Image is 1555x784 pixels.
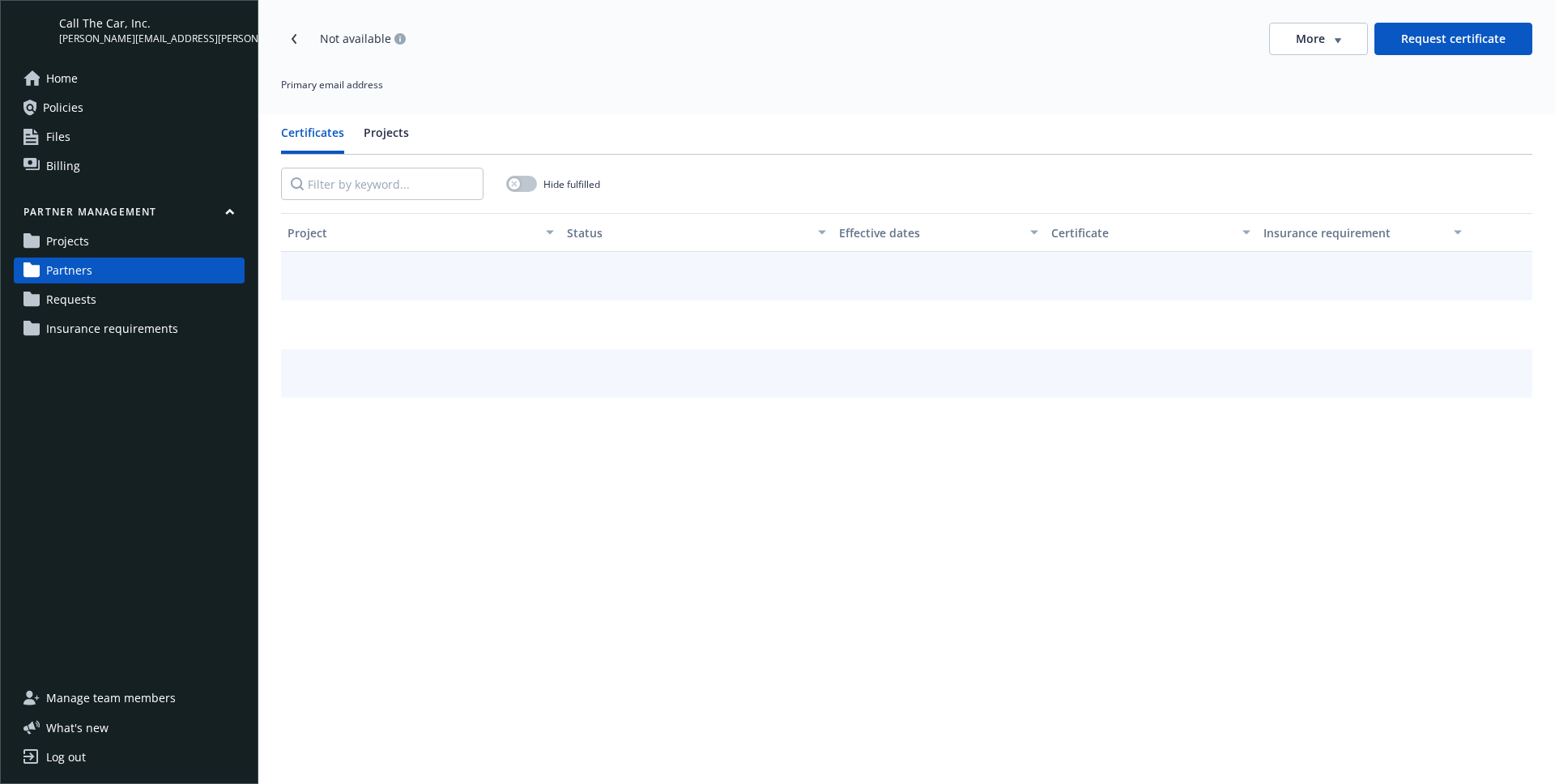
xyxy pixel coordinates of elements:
a: Home [14,66,245,92]
span: Home [46,66,78,92]
div: Effective dates [839,224,1020,241]
span: What ' s new [46,719,109,736]
button: Project [281,213,560,252]
button: Call The Car, Inc.[PERSON_NAME][EMAIL_ADDRESS][PERSON_NAME][DOMAIN_NAME] [59,14,245,46]
input: Filter by keyword... [281,168,484,200]
span: Billing [46,153,80,179]
div: Certificate [1051,224,1233,241]
div: Log out [46,744,86,770]
button: What's new [14,719,134,736]
a: Files [14,124,245,150]
span: More [1296,31,1325,47]
span: Policies [43,95,83,121]
a: Manage team members [14,685,245,711]
span: Hide fulfilled [543,177,600,191]
span: Manage team members [46,685,176,711]
button: Projects [364,124,409,154]
button: Certificate [1045,213,1257,252]
a: Billing [14,153,245,179]
a: Navigate back [281,26,307,52]
div: Not available [320,33,406,45]
button: More [1269,23,1368,55]
span: Files [46,124,70,150]
span: Projects [46,228,89,254]
a: Insurance requirements [14,316,245,342]
a: Projects [14,228,245,254]
button: Certificates [281,124,344,154]
a: Policies [14,95,245,121]
div: Primary email address [281,78,383,92]
span: Requests [46,287,96,313]
span: [PERSON_NAME][EMAIL_ADDRESS][PERSON_NAME][DOMAIN_NAME] [59,32,245,46]
button: Partner management [14,205,245,225]
div: Insurance requirement [1263,224,1445,241]
div: Project [288,224,536,241]
span: Insurance requirements [46,316,178,342]
button: Insurance requirement [1257,213,1469,252]
span: Call The Car, Inc. [59,15,245,32]
a: Requests [14,287,245,313]
button: Status [560,213,833,252]
img: yH5BAEAAAAALAAAAAABAAEAAAIBRAA7 [14,14,46,46]
button: Request certificate [1374,23,1532,55]
button: Effective dates [833,213,1045,252]
a: Partners [14,258,245,283]
div: Status [567,224,808,241]
span: Partners [46,258,92,283]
